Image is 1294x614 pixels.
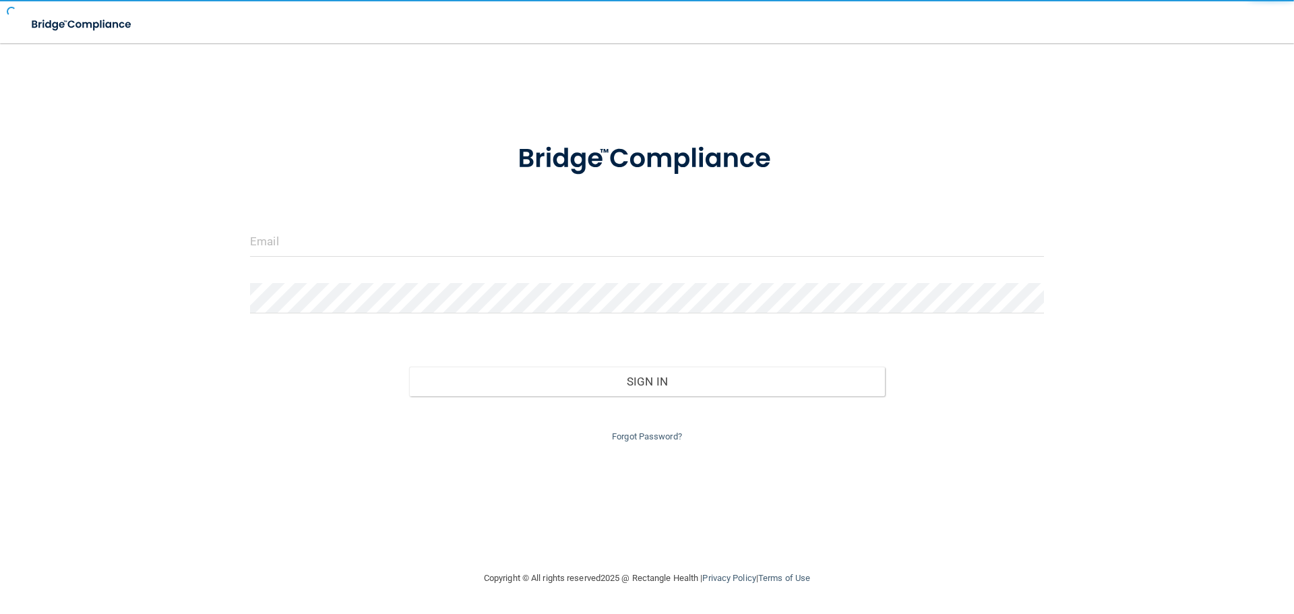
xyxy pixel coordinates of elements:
img: bridge_compliance_login_screen.278c3ca4.svg [20,11,144,38]
a: Terms of Use [758,573,810,583]
a: Privacy Policy [702,573,756,583]
input: Email [250,226,1044,257]
button: Sign In [409,367,886,396]
a: Forgot Password? [612,431,682,441]
div: Copyright © All rights reserved 2025 @ Rectangle Health | | [401,557,893,600]
img: bridge_compliance_login_screen.278c3ca4.svg [490,124,804,194]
